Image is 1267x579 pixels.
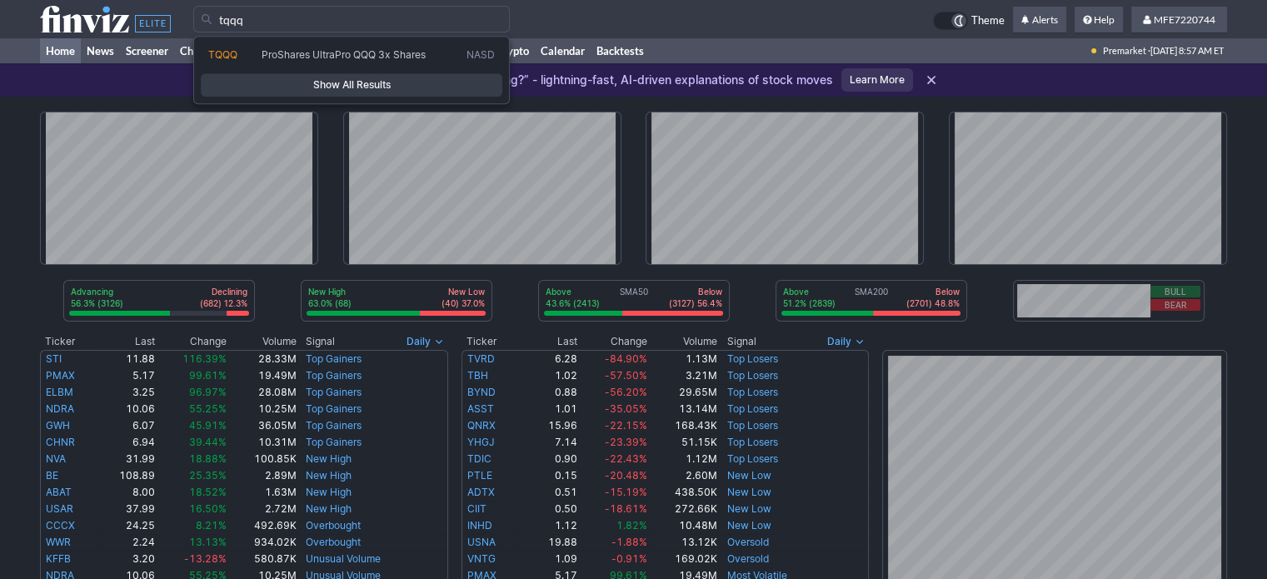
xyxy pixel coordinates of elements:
a: New High [306,452,352,465]
a: Top Gainers [306,352,362,365]
button: Bear [1150,299,1200,311]
td: 10.31M [227,434,297,451]
button: Signals interval [402,333,448,350]
td: 0.90 [519,451,578,467]
p: Above [783,286,836,297]
a: USNA [467,536,496,548]
span: 16.50% [189,502,227,515]
td: 1.13M [648,350,718,367]
td: 0.88 [519,384,578,401]
td: 108.89 [97,467,156,484]
span: -84.90% [605,352,647,365]
td: 36.05M [227,417,297,434]
a: New High [306,469,352,482]
a: New Low [727,469,771,482]
th: Last [97,333,156,350]
p: (2701) 48.8% [906,297,960,309]
td: 8.00 [97,484,156,501]
td: 7.14 [519,434,578,451]
td: 19.49M [227,367,297,384]
th: Volume [227,333,297,350]
div: Search [193,36,510,104]
a: WWR [46,536,71,548]
span: 55.25% [189,402,227,415]
p: Introducing “Why Is It Moving?” - lightning-fast, AI-driven explanations of stock moves [326,72,833,88]
td: 1.01 [519,401,578,417]
td: 5.17 [97,367,156,384]
a: New High [306,502,352,515]
div: SMA200 [781,286,961,311]
th: Change [578,333,648,350]
a: TDIC [467,452,491,465]
td: 272.66K [648,501,718,517]
td: 2.60M [648,467,718,484]
th: Ticker [40,333,97,350]
td: 934.02K [227,534,297,551]
a: Unusual Volume [306,552,381,565]
span: -1.88% [611,536,647,548]
a: USAR [46,502,73,515]
span: Daily [407,333,431,350]
span: Signal [727,335,756,348]
td: 19.88 [519,534,578,551]
a: Theme [933,12,1005,30]
a: Top Gainers [306,436,362,448]
a: Top Losers [727,436,778,448]
td: 13.14M [648,401,718,417]
span: Show All Results [208,77,495,93]
td: 51.15K [648,434,718,451]
td: 3.20 [97,551,156,567]
td: 438.50K [648,484,718,501]
a: Backtests [591,38,650,63]
td: 10.48M [648,517,718,534]
a: CCCX [46,519,75,532]
a: New High [306,486,352,498]
a: New Low [727,502,771,515]
td: 0.51 [519,484,578,501]
td: 1.02 [519,367,578,384]
a: Charts [174,38,218,63]
a: Crypto [490,38,535,63]
a: New Low [727,519,771,532]
td: 0.15 [519,467,578,484]
p: 43.6% (2413) [546,297,600,309]
p: New Low [441,286,485,297]
a: BYND [467,386,496,398]
td: 29.65M [648,384,718,401]
span: -57.50% [605,369,647,382]
a: Top Losers [727,352,778,365]
td: 24.25 [97,517,156,534]
button: Signals interval [823,333,869,350]
a: Alerts [1013,7,1066,33]
span: -22.15% [605,419,647,432]
td: 3.25 [97,384,156,401]
a: KFFB [46,552,71,565]
span: 18.52% [189,486,227,498]
td: 6.28 [519,350,578,367]
a: Top Losers [727,419,778,432]
a: MFE7220744 [1131,7,1227,33]
a: INHD [467,519,492,532]
a: BE [46,469,58,482]
td: 2.72M [227,501,297,517]
a: Help [1075,7,1123,33]
th: Last [519,333,578,350]
td: 10.06 [97,401,156,417]
a: TBH [467,369,488,382]
span: -15.19% [605,486,647,498]
span: -35.05% [605,402,647,415]
a: News [81,38,120,63]
p: (40) 37.0% [441,297,485,309]
span: NASD [466,48,495,62]
span: -0.91% [611,552,647,565]
td: 1.12 [519,517,578,534]
a: Top Gainers [306,369,362,382]
td: 2.89M [227,467,297,484]
span: 99.61% [189,369,227,382]
span: 18.88% [189,452,227,465]
a: Top Losers [727,452,778,465]
a: Screener [120,38,174,63]
p: 51.2% (2839) [783,297,836,309]
a: CIIT [467,502,486,515]
a: ABAT [46,486,72,498]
